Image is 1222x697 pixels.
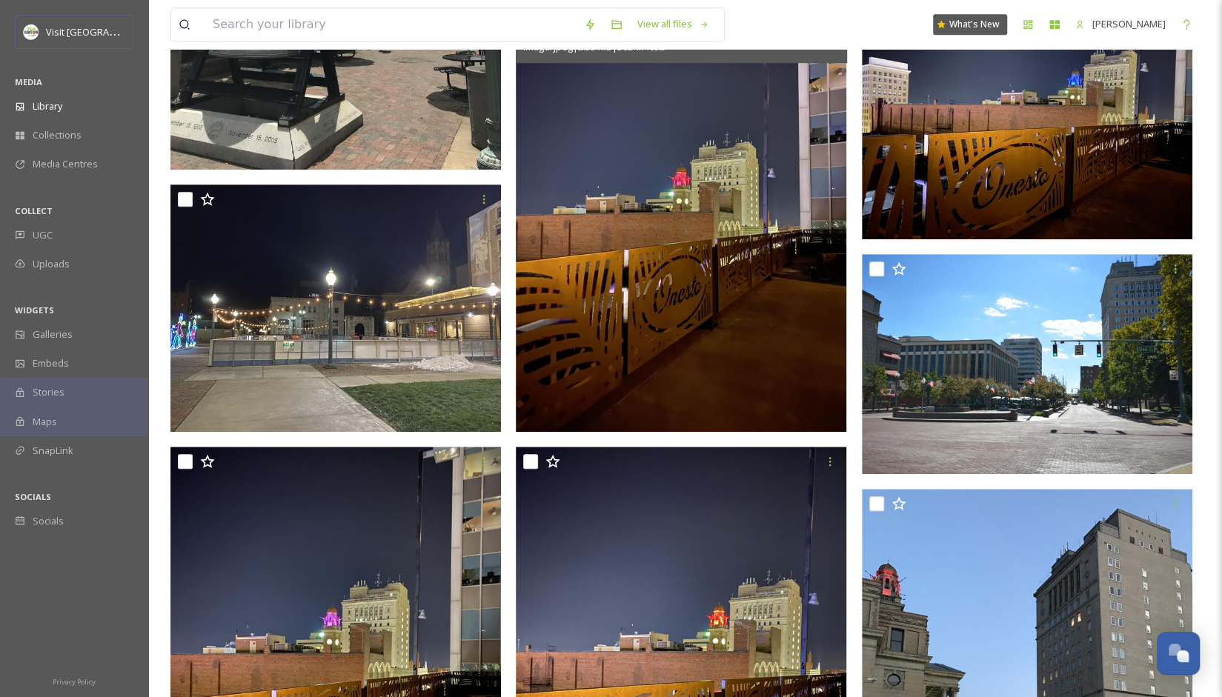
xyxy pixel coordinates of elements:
span: Galleries [33,327,73,341]
span: Visit [GEOGRAPHIC_DATA] [46,24,161,39]
span: WIDGETS [15,304,54,316]
span: MEDIA [15,76,42,87]
span: UGC [33,228,53,242]
img: Downtown Canton Market Ave Intersection.JPG [862,254,1192,473]
input: Search your library [205,8,577,41]
img: Hall of Fame City Outdoor Ice Rink Downtown Canton.JPG [170,184,501,433]
span: [PERSON_NAME] [1092,17,1166,30]
span: COLLECT [15,205,53,216]
span: Privacy Policy [53,677,96,687]
a: Privacy Policy [53,672,96,690]
span: Socials [33,514,64,528]
a: View all files [630,10,717,39]
span: SOCIALS [15,491,51,502]
span: image/jpeg | 2.55 MB | 3024 x 4032 [523,40,664,53]
span: SnapLink [33,444,73,458]
button: Open Chat [1157,632,1200,675]
span: Uploads [33,257,70,271]
img: download.jpeg [24,24,39,39]
span: Collections [33,128,82,142]
a: [PERSON_NAME] [1068,10,1173,39]
a: What's New [933,14,1007,35]
span: Library [33,99,62,113]
span: Embeds [33,356,69,370]
span: Maps [33,415,57,429]
span: Media Centres [33,157,98,171]
span: Stories [33,385,64,399]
